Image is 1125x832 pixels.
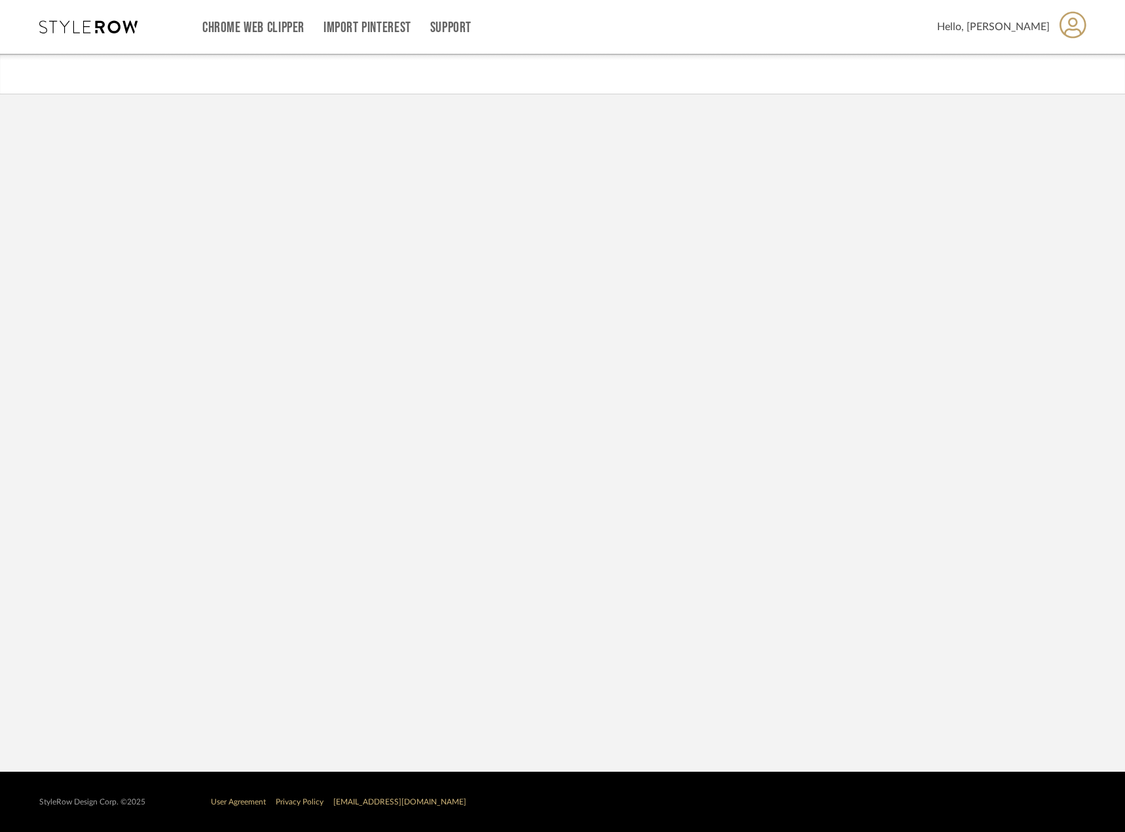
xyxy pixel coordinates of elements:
a: Privacy Policy [276,798,323,806]
div: StyleRow Design Corp. ©2025 [39,797,145,807]
a: User Agreement [211,798,266,806]
a: Chrome Web Clipper [202,22,304,33]
a: [EMAIL_ADDRESS][DOMAIN_NAME] [333,798,466,806]
a: Import Pinterest [323,22,411,33]
span: Hello, [PERSON_NAME] [937,19,1050,35]
a: Support [430,22,471,33]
